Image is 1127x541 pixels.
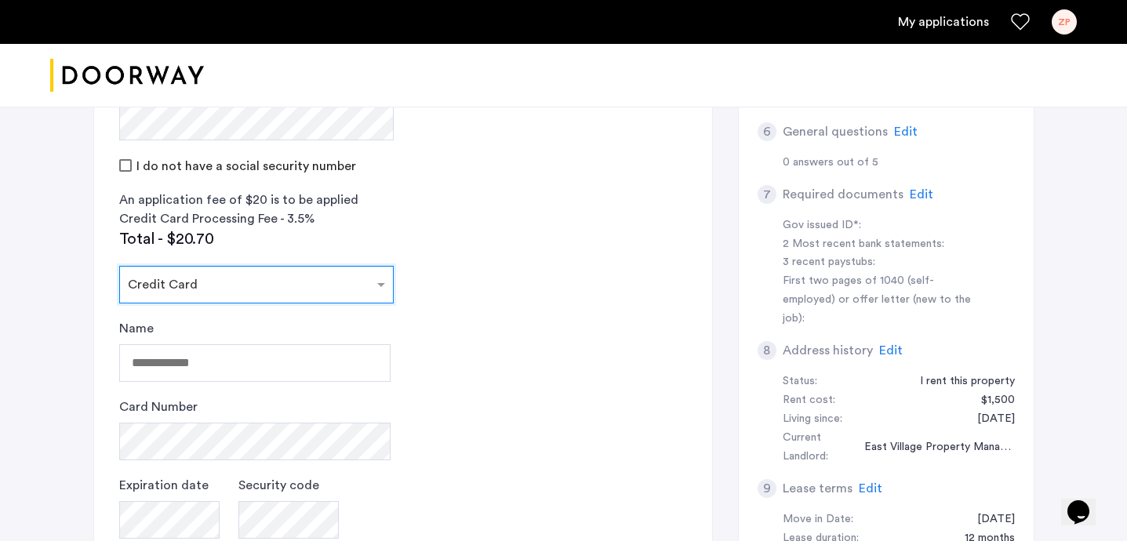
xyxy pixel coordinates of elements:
[783,341,873,360] h5: Address history
[783,216,980,235] div: Gov issued ID*:
[783,410,842,429] div: Living since:
[894,125,918,138] span: Edit
[758,122,776,141] div: 6
[859,482,882,495] span: Edit
[133,160,356,172] label: I do not have a social security number
[119,398,198,416] label: Card Number
[50,46,204,105] img: logo
[783,510,853,529] div: Move in Date:
[119,191,394,209] div: An application fee of $20 is to be applied
[758,479,776,498] div: 9
[783,391,835,410] div: Rent cost:
[898,13,989,31] a: My application
[119,476,209,495] label: Expiration date
[783,253,980,272] div: 3 recent paystubs:
[1052,9,1077,34] div: ZP
[50,46,204,105] a: Cazamio logo
[849,438,1015,457] div: East Village Property Management LLC
[962,410,1015,429] div: 11/15/2023
[962,510,1015,529] div: 09/22/2025
[904,372,1015,391] div: I rent this property
[783,154,1015,172] div: 0 answers out of 5
[119,228,394,250] div: Total - $20.70
[910,188,933,201] span: Edit
[965,391,1015,410] div: $1,500
[783,372,817,391] div: Status:
[783,185,903,204] h5: Required documents
[238,476,319,495] label: Security code
[119,209,394,228] div: Credit Card Processing Fee - 3.5%
[783,122,888,141] h5: General questions
[1011,13,1030,31] a: Favorites
[879,344,903,357] span: Edit
[783,429,849,467] div: Current Landlord:
[1061,478,1111,525] iframe: chat widget
[758,341,776,360] div: 8
[758,185,776,204] div: 7
[119,319,154,338] label: Name
[783,479,853,498] h5: Lease terms
[783,235,980,254] div: 2 Most recent bank statements:
[783,272,980,329] div: First two pages of 1040 (self-employed) or offer letter (new to the job):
